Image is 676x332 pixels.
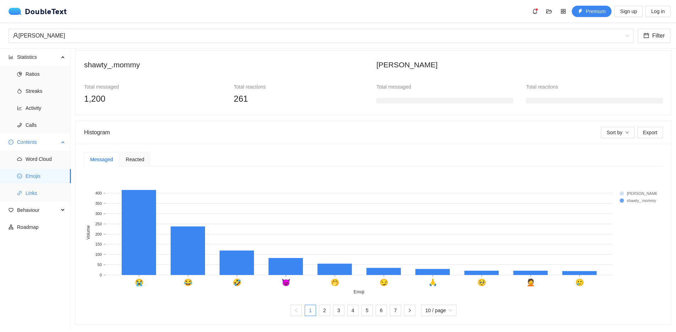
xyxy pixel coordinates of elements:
li: Previous Page [290,305,302,316]
a: 1 [305,305,316,316]
div: Histogram [84,122,601,142]
button: Export [637,127,663,138]
span: pie-chart [17,72,22,77]
span: message [9,140,13,145]
text: 🥲 [575,278,584,287]
button: left [290,305,302,316]
text: 200 [95,232,102,236]
button: Sort bydown [601,127,634,138]
span: Streaks [26,84,65,98]
span: left [294,308,298,313]
span: heart [9,208,13,213]
text: 400 [95,191,102,195]
span: Statistics [17,50,59,64]
div: Total messaged [376,83,513,91]
text: 🤦 [526,278,535,287]
text: 150 [95,242,102,246]
a: 4 [348,305,358,316]
span: right [408,308,412,313]
span: 1,200 [84,94,105,103]
span: link [17,191,22,196]
li: 4 [347,305,359,316]
span: appstore [558,9,569,14]
span: calendar [643,33,649,39]
div: Total reactions [234,83,371,91]
span: Contents [17,135,59,149]
span: 261 [234,94,248,103]
button: Log in [645,6,670,17]
a: logoDoubleText [9,8,67,15]
text: 100 [95,252,102,257]
span: Ratios [26,67,65,81]
span: down [625,131,629,135]
span: Activity [26,101,65,115]
a: 3 [333,305,344,316]
li: 5 [361,305,373,316]
div: [PERSON_NAME] [13,29,623,43]
span: Sign up [620,7,637,15]
a: 6 [376,305,387,316]
span: folder-open [544,9,554,14]
span: fire [17,89,22,94]
text: 😏 [379,278,388,287]
span: Emojis [26,169,65,183]
span: Export [643,129,657,136]
span: Calls [26,118,65,132]
h2: shawty_.mommy [84,59,371,71]
span: Pranav [13,29,629,43]
span: Log in [651,7,665,15]
span: Premium [586,7,605,15]
button: right [404,305,415,316]
button: appstore [558,6,569,17]
li: Next Page [404,305,415,316]
div: Total reactions [526,83,663,91]
text: 350 [95,201,102,206]
button: calendarFilter [638,29,670,43]
button: thunderboltPremium [572,6,611,17]
text: 😈 [282,278,290,287]
div: Total messaged [84,83,221,91]
text: 😂 [184,278,193,287]
h2: [PERSON_NAME] [376,59,663,71]
span: thunderbolt [578,9,583,15]
button: Sign up [614,6,642,17]
text: 50 [98,263,102,267]
span: Roadmap [17,220,65,234]
span: smile [17,174,22,179]
img: logo [9,8,25,15]
text: Volume [86,225,91,240]
span: user [13,33,18,38]
button: folder-open [543,6,555,17]
span: apartment [9,225,13,230]
span: Filter [652,31,665,40]
text: 🥺 [477,278,486,287]
span: cloud [17,157,22,162]
span: bell [530,9,540,14]
span: line-chart [17,106,22,111]
div: Page Size [421,305,456,316]
text: 250 [95,222,102,226]
div: Messaged [90,156,113,163]
text: 😭 [135,278,144,287]
text: Emoji [354,289,364,294]
span: phone [17,123,22,128]
text: 🤭 [331,278,339,287]
span: Reacted [126,157,144,162]
span: bar-chart [9,55,13,60]
span: Behaviour [17,203,59,217]
button: bell [529,6,541,17]
span: Word Cloud [26,152,65,166]
text: 🙏 [428,278,437,287]
text: 300 [95,212,102,216]
a: 7 [390,305,401,316]
text: 🤣 [233,278,242,287]
span: Links [26,186,65,200]
span: 10 / page [425,305,452,316]
a: 5 [362,305,372,316]
a: 2 [319,305,330,316]
div: DoubleText [9,8,67,15]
